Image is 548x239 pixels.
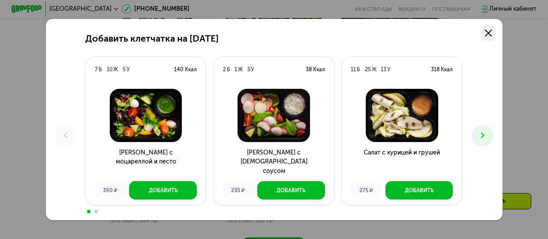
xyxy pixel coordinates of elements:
[381,66,386,73] div: 13
[277,187,305,194] div: Добавить
[351,181,381,200] div: 275 ₽
[129,181,197,200] button: Добавить
[149,187,178,194] div: Добавить
[306,66,325,73] div: 38 Ккал
[227,66,230,73] div: Б
[348,89,456,142] img: Салат с курицей и грушей
[214,148,334,175] h3: [PERSON_NAME] с [DEMOGRAPHIC_DATA] соусом
[92,89,200,142] img: Салат с моцареллой и песто
[387,66,390,73] div: У
[351,66,356,73] div: 11
[113,66,118,73] div: Ж
[223,66,226,73] div: 2
[99,66,102,73] div: Б
[235,66,237,73] div: 1
[107,66,113,73] div: 10
[257,181,325,200] button: Добавить
[86,148,206,175] h3: [PERSON_NAME] с моцареллой и песто
[85,33,219,44] h2: Добавить клетчатка на [DATE]
[431,66,453,73] div: 318 Ккал
[251,66,254,73] div: У
[223,181,253,200] div: 235 ₽
[95,181,125,200] div: 390 ₽
[247,66,250,73] div: 5
[372,66,376,73] div: Ж
[342,148,462,175] h3: Салат с курицей и грушей
[385,181,453,200] button: Добавить
[357,66,360,73] div: Б
[238,66,243,73] div: Ж
[405,187,434,194] div: Добавить
[174,66,197,73] div: 140 Ккал
[123,66,126,73] div: 5
[126,66,129,73] div: У
[95,66,98,73] div: 7
[220,89,328,142] img: Салат с греческим соусом
[365,66,371,73] div: 25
